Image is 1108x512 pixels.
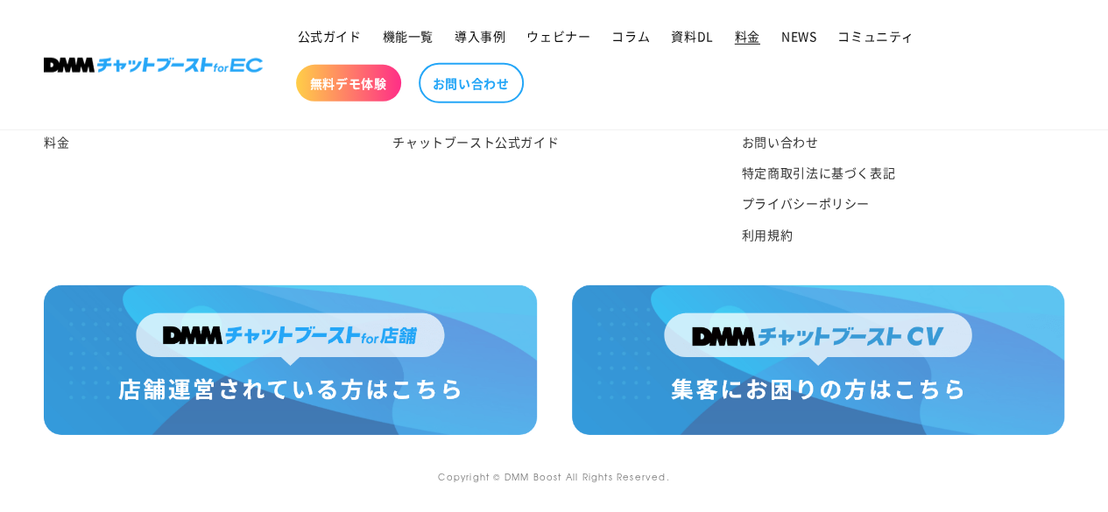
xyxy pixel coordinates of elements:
a: 料金 [724,18,771,54]
span: 導入事例 [455,28,505,44]
span: NEWS [781,28,816,44]
a: 機能一覧 [372,18,444,54]
a: コラム [601,18,660,54]
a: お問い合わせ [419,63,524,103]
a: 公式ガイド [287,18,372,54]
a: NEWS [771,18,827,54]
small: Copyright © DMM Boost All Rights Reserved. [438,470,669,483]
a: 特定商取引法に基づく表記 [742,158,895,188]
img: 集客にお困りの方はこちら [572,285,1065,435]
a: 資料DL [660,18,723,54]
a: 導入事例 [444,18,516,54]
a: ウェビナー [516,18,601,54]
a: 料金 [44,127,69,158]
a: チャットブースト公式ガイド [392,127,559,158]
span: お問い合わせ [433,75,510,91]
img: 株式会社DMM Boost [44,58,263,73]
span: 無料デモ体験 [310,75,387,91]
img: 店舗運営されている方はこちら [44,285,537,435]
span: コラム [611,28,650,44]
a: プライバシーポリシー [742,188,870,219]
span: 資料DL [671,28,713,44]
span: ウェビナー [526,28,590,44]
a: お問い合わせ [742,127,819,158]
span: コミュニティ [837,28,914,44]
a: 利用規約 [742,220,793,250]
span: 機能一覧 [383,28,434,44]
a: コミュニティ [827,18,925,54]
span: 公式ガイド [298,28,362,44]
a: 無料デモ体験 [296,65,401,102]
span: 料金 [735,28,760,44]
